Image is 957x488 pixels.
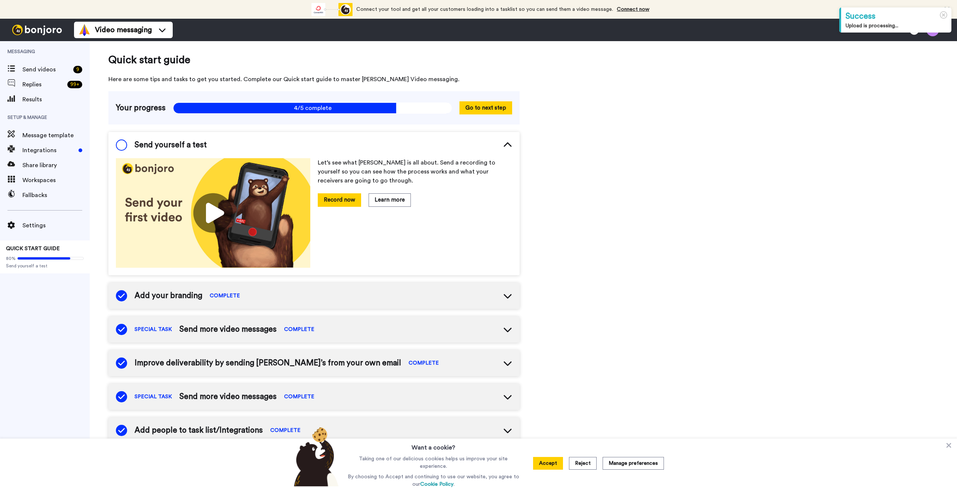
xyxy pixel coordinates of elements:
[311,3,353,16] div: animation
[346,455,521,470] p: Taking one of our delicious cookies helps us improve your site experience.
[173,102,452,114] span: 4/5 complete
[135,326,172,333] span: SPECIAL TASK
[135,290,202,301] span: Add your branding
[6,255,16,261] span: 80%
[22,161,90,170] span: Share library
[22,191,90,200] span: Fallbacks
[409,359,439,367] span: COMPLETE
[135,139,207,151] span: Send yourself a test
[603,457,664,470] button: Manage preferences
[22,131,90,140] span: Message template
[116,102,166,114] span: Your progress
[79,24,90,36] img: vm-color.svg
[210,292,240,300] span: COMPLETE
[318,158,512,185] p: Let’s see what [PERSON_NAME] is all about. Send a recording to yourself so you can see how the pr...
[135,393,172,400] span: SPECIAL TASK
[73,66,82,73] div: 9
[846,10,947,22] div: Success
[108,52,520,67] span: Quick start guide
[284,326,314,333] span: COMPLETE
[369,193,411,206] button: Learn more
[135,357,401,369] span: Improve deliverability by sending [PERSON_NAME]’s from your own email
[67,81,82,88] div: 99 +
[6,246,60,251] span: QUICK START GUIDE
[533,457,563,470] button: Accept
[284,393,314,400] span: COMPLETE
[116,158,310,268] img: 178eb3909c0dc23ce44563bdb6dc2c11.jpg
[356,7,613,12] span: Connect your tool and get all your customers loading into a tasklist so you can send them a video...
[569,457,597,470] button: Reject
[22,95,90,104] span: Results
[9,25,65,35] img: bj-logo-header-white.svg
[6,263,84,269] span: Send yourself a test
[135,425,263,436] span: Add people to task list/Integrations
[270,427,301,434] span: COMPLETE
[617,7,649,12] a: Connect now
[22,176,90,185] span: Workspaces
[412,439,455,452] h3: Want a cookie?
[22,65,70,74] span: Send videos
[459,101,512,114] button: Go to next step
[179,324,277,335] span: Send more video messages
[846,22,947,30] div: Upload is processing...
[22,221,90,230] span: Settings
[22,146,76,155] span: Integrations
[287,427,342,487] img: bear-with-cookie.png
[318,193,361,206] button: Record now
[22,80,64,89] span: Replies
[420,482,453,487] a: Cookie Policy
[108,75,520,84] span: Here are some tips and tasks to get you started. Complete our Quick start guide to master [PERSON...
[179,391,277,402] span: Send more video messages
[346,473,521,488] p: By choosing to Accept and continuing to use our website, you agree to our .
[95,25,152,35] span: Video messaging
